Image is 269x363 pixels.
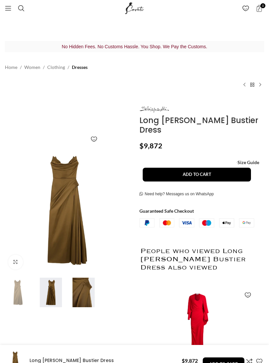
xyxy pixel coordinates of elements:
a: Open mobile menu [2,2,15,15]
p: No Hidden Fees. No Customs Hassle. You Shop. We Pay the Customs. [5,42,264,51]
nav: Breadcrumb [5,64,88,71]
a: Site logo [124,5,146,11]
img: guaranteed-safe-checkout-bordered.j [139,218,254,227]
strong: Guaranteed Safe Checkout [139,208,194,214]
a: Search [15,2,28,15]
img: Schiaparelli [139,106,169,113]
div: My Wishlist [239,2,252,15]
h2: People who viewed Long [PERSON_NAME] Bustier Dress also viewed [140,234,255,285]
a: 0 [252,2,266,15]
img: Long Stoup Bustier Dress [3,278,33,307]
span: 0 [260,3,265,8]
a: Dresses [72,64,88,71]
a: Clothing [47,64,65,71]
a: Next product [256,81,264,89]
a: Women [24,64,40,71]
img: Long-Stoup-Bustier-Dress-175018_nobg [3,146,131,274]
a: Need help? Messages us on WhatsApp [139,192,214,197]
img: bags [69,278,98,307]
h1: Long [PERSON_NAME] Bustier Dress [139,116,264,135]
a: Home [5,64,17,71]
button: Add to cart [143,168,251,181]
a: Fancy designing your own shoe? | Discover Now [86,19,183,25]
span: $ [139,141,144,150]
bdi: 9,872 [139,141,162,150]
img: bags [36,278,66,307]
a: Previous product [240,81,248,89]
